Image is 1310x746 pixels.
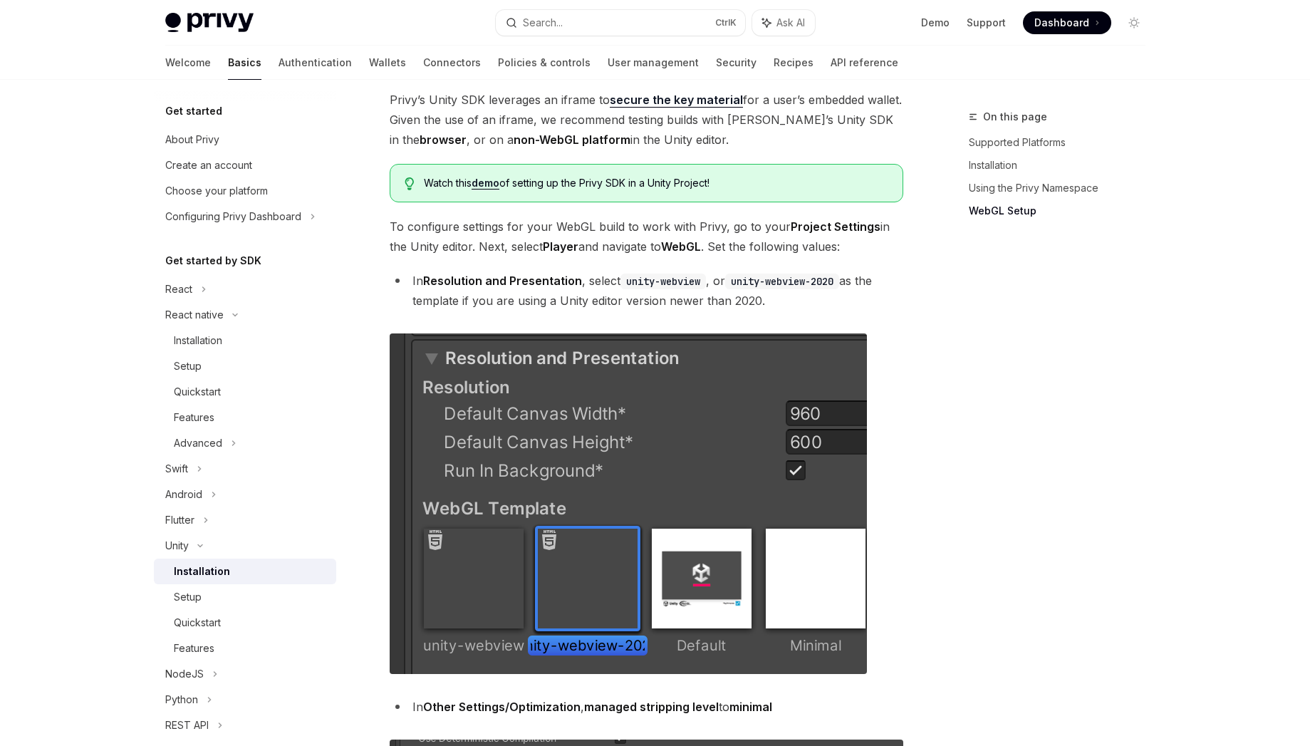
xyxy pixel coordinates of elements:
[174,358,202,375] div: Setup
[174,332,222,349] div: Installation
[174,435,222,452] div: Advanced
[791,219,880,234] strong: Project Settings
[165,717,209,734] div: REST API
[716,46,757,80] a: Security
[390,90,903,150] span: Privy’s Unity SDK leverages an iframe to for a user’s embedded wallet. Given the use of an iframe...
[715,17,737,29] span: Ctrl K
[174,640,214,657] div: Features
[165,665,204,683] div: NodeJS
[424,176,888,190] span: Watch this of setting up the Privy SDK in a Unity Project!
[423,46,481,80] a: Connectors
[154,152,336,178] a: Create an account
[369,46,406,80] a: Wallets
[969,154,1157,177] a: Installation
[154,178,336,204] a: Choose your platform
[165,306,224,323] div: React native
[174,589,202,606] div: Setup
[154,405,336,430] a: Features
[1023,11,1111,34] a: Dashboard
[174,614,221,631] div: Quickstart
[165,460,188,477] div: Swift
[165,486,202,503] div: Android
[165,208,301,225] div: Configuring Privy Dashboard
[165,252,261,269] h5: Get started by SDK
[228,46,261,80] a: Basics
[390,333,867,674] img: webview-template
[983,108,1047,125] span: On this page
[496,10,745,36] button: Search...CtrlK
[967,16,1006,30] a: Support
[523,14,563,31] div: Search...
[543,239,578,254] strong: Player
[154,610,336,636] a: Quickstart
[610,93,743,108] a: secure the key material
[831,46,898,80] a: API reference
[921,16,950,30] a: Demo
[584,700,719,714] strong: managed stripping level
[423,700,581,714] strong: Other Settings/Optimization
[154,559,336,584] a: Installation
[390,697,903,717] li: In , to
[774,46,813,80] a: Recipes
[752,10,815,36] button: Ask AI
[390,217,903,257] span: To configure settings for your WebGL build to work with Privy, go to your in the Unity editor. Ne...
[165,13,254,33] img: light logo
[279,46,352,80] a: Authentication
[174,383,221,400] div: Quickstart
[154,584,336,610] a: Setup
[514,133,630,147] strong: non-WebGL platform
[729,700,772,714] strong: minimal
[154,636,336,661] a: Features
[1034,16,1089,30] span: Dashboard
[165,537,189,554] div: Unity
[165,281,192,298] div: React
[165,157,252,174] div: Create an account
[969,131,1157,154] a: Supported Platforms
[969,177,1157,200] a: Using the Privy Namespace
[174,563,230,580] div: Installation
[969,200,1157,222] a: WebGL Setup
[390,271,903,311] li: In , select , or as the template if you are using a Unity editor version newer than 2020.
[154,379,336,405] a: Quickstart
[498,46,591,80] a: Policies & controls
[165,182,268,200] div: Choose your platform
[165,103,222,120] h5: Get started
[423,274,582,288] strong: Resolution and Presentation
[165,512,194,529] div: Flutter
[620,274,706,289] code: unity-webview
[154,353,336,379] a: Setup
[165,131,219,148] div: About Privy
[608,46,699,80] a: User management
[174,409,214,426] div: Features
[154,127,336,152] a: About Privy
[776,16,805,30] span: Ask AI
[472,177,499,190] a: demo
[165,691,198,708] div: Python
[420,133,467,147] strong: browser
[154,328,336,353] a: Installation
[165,46,211,80] a: Welcome
[1123,11,1145,34] button: Toggle dark mode
[661,239,701,254] strong: WebGL
[405,177,415,190] svg: Tip
[725,274,839,289] code: unity-webview-2020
